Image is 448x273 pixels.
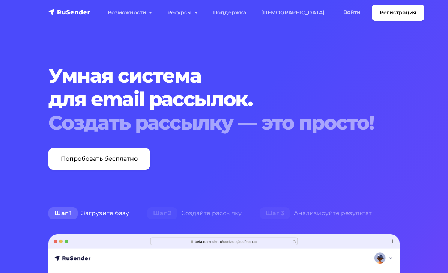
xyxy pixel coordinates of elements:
[372,5,424,21] a: Регистрация
[336,5,368,20] a: Войти
[48,64,400,134] h1: Умная система для email рассылок.
[260,207,290,219] span: Шаг 3
[206,5,254,20] a: Поддержка
[48,111,400,134] div: Создать рассылку — это просто!
[48,148,150,170] a: Попробовать бесплатно
[100,5,160,20] a: Возможности
[254,5,332,20] a: [DEMOGRAPHIC_DATA]
[251,206,381,221] div: Анализируйте результат
[147,207,177,219] span: Шаг 2
[138,206,251,221] div: Создайте рассылку
[48,207,78,219] span: Шаг 1
[160,5,205,20] a: Ресурсы
[48,8,90,16] img: RuSender
[39,206,138,221] div: Загрузите базу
